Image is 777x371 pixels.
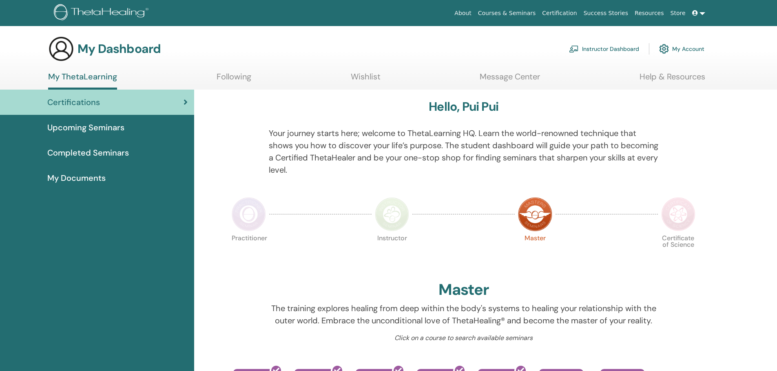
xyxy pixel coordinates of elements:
img: Master [518,197,552,231]
p: Master [518,235,552,269]
a: Resources [631,6,667,21]
a: About [451,6,474,21]
p: Click on a course to search available seminars [269,333,658,343]
a: Courses & Seminars [475,6,539,21]
span: Completed Seminars [47,147,129,159]
span: My Documents [47,172,106,184]
p: Instructor [375,235,409,269]
a: Following [217,72,251,88]
span: Upcoming Seminars [47,121,124,134]
a: Store [667,6,689,21]
h2: Master [438,281,489,299]
a: My Account [659,40,704,58]
p: Your journey starts here; welcome to ThetaLearning HQ. Learn the world-renowned technique that sh... [269,127,658,176]
a: Certification [539,6,580,21]
img: chalkboard-teacher.svg [569,45,579,53]
h3: Hello, Pui Pui [429,99,498,114]
span: Certifications [47,96,100,108]
p: Practitioner [232,235,266,269]
a: Success Stories [580,6,631,21]
a: Instructor Dashboard [569,40,639,58]
img: Instructor [375,197,409,231]
img: logo.png [54,4,151,22]
a: Help & Resources [640,72,705,88]
img: Practitioner [232,197,266,231]
a: My ThetaLearning [48,72,117,90]
img: cog.svg [659,42,669,56]
img: Certificate of Science [661,197,695,231]
a: Wishlist [351,72,381,88]
img: generic-user-icon.jpg [48,36,74,62]
h3: My Dashboard [77,42,161,56]
p: Certificate of Science [661,235,695,269]
a: Message Center [480,72,540,88]
p: The training explores healing from deep within the body's systems to healing your relationship wi... [269,302,658,327]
